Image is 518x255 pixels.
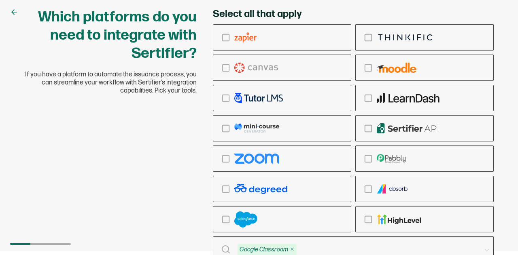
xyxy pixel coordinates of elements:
[234,211,257,228] img: salesforce
[240,245,288,254] span: Google Classroom
[377,154,405,164] img: pabbly
[377,63,416,73] img: moodle
[234,93,283,103] img: tutor
[377,32,434,42] img: thinkific
[234,154,279,164] img: zoom
[213,24,494,232] div: checkbox-group
[234,32,257,42] img: zapier
[478,216,518,255] iframe: Chat Widget
[377,123,439,133] img: api
[377,214,421,224] img: gohighlevel
[24,8,197,63] h1: Which platforms do you need to integrate with Sertifier?
[377,93,439,103] img: learndash
[234,63,278,73] img: canvas
[213,8,301,20] span: Select all that apply
[24,71,197,95] span: If you have a platform to automate the issuance process, you can streamline your workflow with Se...
[234,123,279,133] img: mcg
[234,184,287,194] img: degreed
[377,184,408,194] img: absorb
